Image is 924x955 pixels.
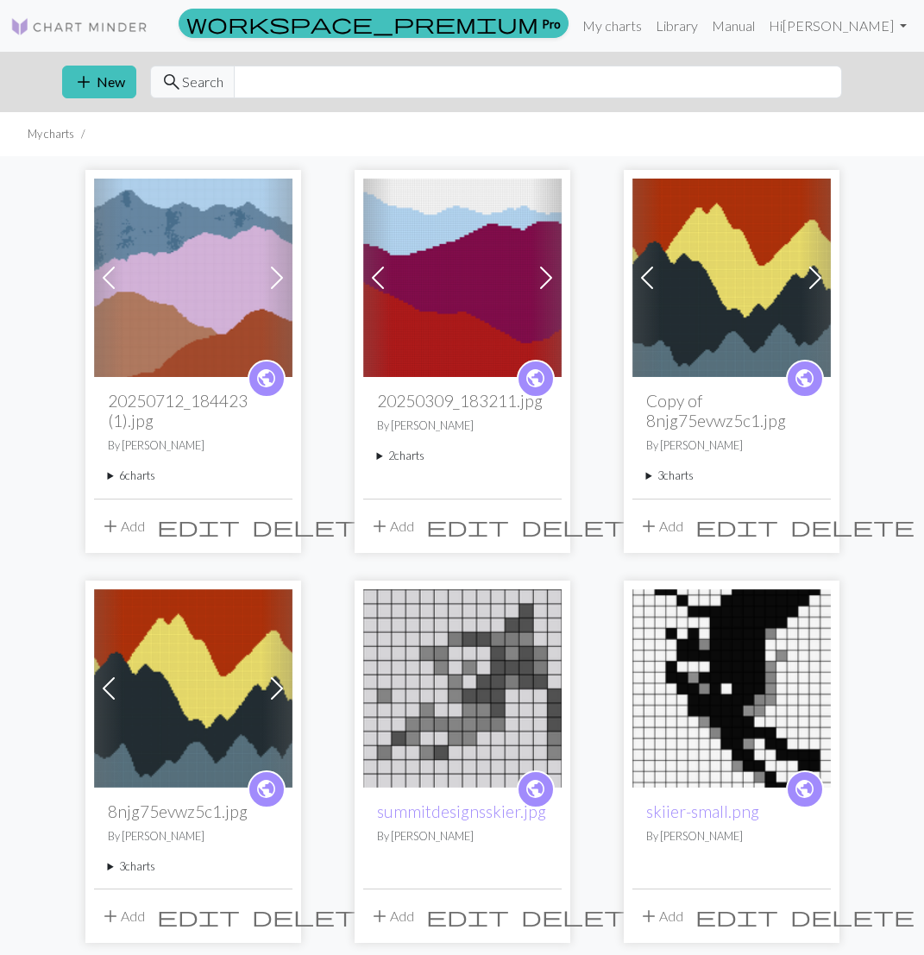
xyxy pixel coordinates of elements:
span: edit [157,904,240,928]
span: delete [790,904,915,928]
h2: Copy of 8njg75evwz5c1.jpg [646,391,817,430]
button: Add [363,510,420,543]
summary: 2charts [377,448,548,464]
a: summitdesignsskier.jpg [363,678,562,694]
img: skiier-small.png [632,589,831,788]
span: add [100,514,121,538]
button: Edit [689,900,784,933]
span: delete [252,514,376,538]
a: summitdesignsskier.jpg [377,801,546,821]
i: public [525,772,546,807]
img: Logo [10,16,148,37]
i: Edit [695,516,778,537]
a: MountainSweater [632,267,831,284]
h2: 20250712_184423 (1).jpg [108,391,279,430]
i: Edit [426,516,509,537]
p: By [PERSON_NAME] [646,828,817,845]
a: My charts [575,9,649,43]
span: edit [695,514,778,538]
button: Delete [515,510,651,543]
p: By [PERSON_NAME] [646,437,817,454]
button: Delete [784,510,921,543]
a: public [248,770,286,808]
p: By [PERSON_NAME] [377,418,548,434]
h2: 20250309_183211.jpg [377,391,548,411]
a: MountainSweater [94,678,292,694]
button: Add [632,900,689,933]
a: skiier-small.png [646,801,759,821]
p: By [PERSON_NAME] [377,828,548,845]
button: Delete [246,510,382,543]
i: Edit [695,906,778,927]
a: public [248,360,286,398]
a: 20250309_183211.jpg [363,267,562,284]
button: Delete [246,900,382,933]
span: search [161,70,182,94]
button: Edit [420,900,515,933]
button: Add [94,900,151,933]
button: Add [363,900,420,933]
a: Mountains_4colors [94,267,292,284]
button: Edit [420,510,515,543]
span: delete [521,904,645,928]
span: add [638,514,659,538]
button: Delete [515,900,651,933]
button: Edit [151,510,246,543]
span: add [638,904,659,928]
p: By [PERSON_NAME] [108,437,279,454]
span: public [255,365,277,392]
span: edit [426,514,509,538]
img: MountainSweater [632,179,831,377]
i: public [255,361,277,396]
button: Add [632,510,689,543]
img: summitdesignsskier.jpg [363,589,562,788]
summary: 3charts [108,858,279,875]
a: public [786,360,824,398]
i: Edit [426,906,509,927]
a: skiier-small.png [632,678,831,694]
img: MountainSweater [94,589,292,788]
span: add [369,514,390,538]
img: Mountains_4colors [94,179,292,377]
span: edit [157,514,240,538]
i: public [794,772,815,807]
button: Delete [784,900,921,933]
span: add [73,70,94,94]
a: Manual [705,9,762,43]
a: Pro [179,9,569,38]
i: Edit [157,906,240,927]
span: edit [426,904,509,928]
img: 20250309_183211.jpg [363,179,562,377]
li: My charts [28,126,74,142]
i: public [255,772,277,807]
button: Add [94,510,151,543]
i: public [525,361,546,396]
span: public [525,365,546,392]
summary: 3charts [646,468,817,484]
button: New [62,66,136,98]
p: By [PERSON_NAME] [108,828,279,845]
span: add [369,904,390,928]
span: public [794,365,815,392]
span: delete [521,514,645,538]
span: add [100,904,121,928]
span: public [525,776,546,802]
span: Search [182,72,223,92]
a: public [786,770,824,808]
span: edit [695,904,778,928]
button: Edit [151,900,246,933]
h2: 8njg75evwz5c1.jpg [108,801,279,821]
span: delete [790,514,915,538]
a: public [517,770,555,808]
button: Edit [689,510,784,543]
span: workspace_premium [186,11,538,35]
a: Hi[PERSON_NAME] [762,9,914,43]
span: public [794,776,815,802]
span: delete [252,904,376,928]
i: Edit [157,516,240,537]
summary: 6charts [108,468,279,484]
a: Library [649,9,705,43]
i: public [794,361,815,396]
span: public [255,776,277,802]
a: public [517,360,555,398]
